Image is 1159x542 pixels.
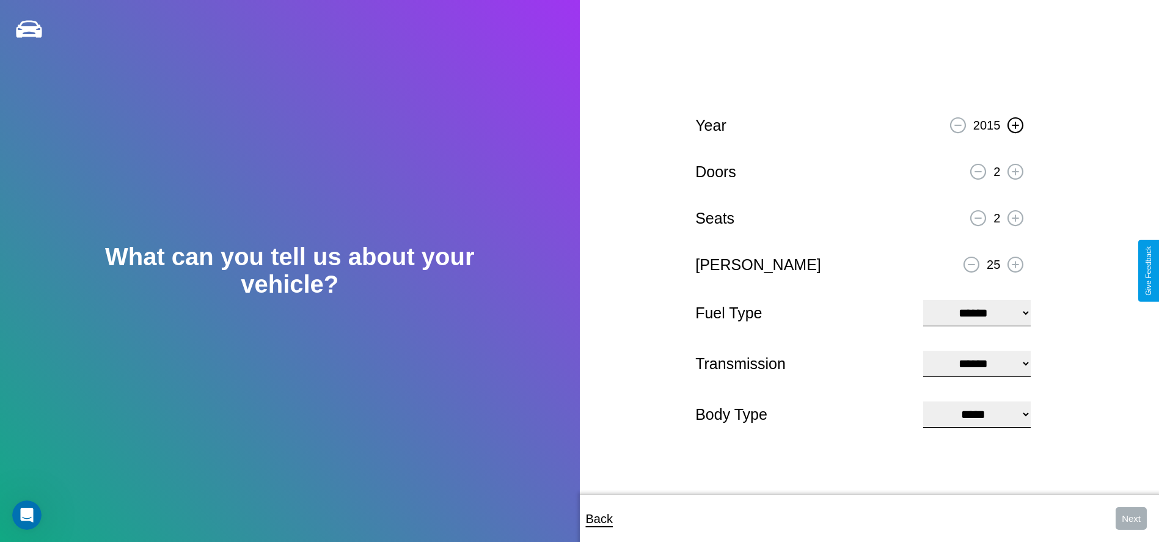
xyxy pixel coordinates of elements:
[993,207,1000,229] p: 2
[695,401,911,428] p: Body Type
[586,508,613,530] p: Back
[695,112,726,139] p: Year
[695,299,911,327] p: Fuel Type
[987,254,1000,276] p: 25
[993,161,1000,183] p: 2
[1144,246,1153,296] div: Give Feedback
[12,500,42,530] iframe: Intercom live chat
[695,158,736,186] p: Doors
[695,251,821,279] p: [PERSON_NAME]
[1116,507,1147,530] button: Next
[695,205,734,232] p: Seats
[695,350,911,378] p: Transmission
[58,243,522,298] h2: What can you tell us about your vehicle?
[973,114,1001,136] p: 2015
